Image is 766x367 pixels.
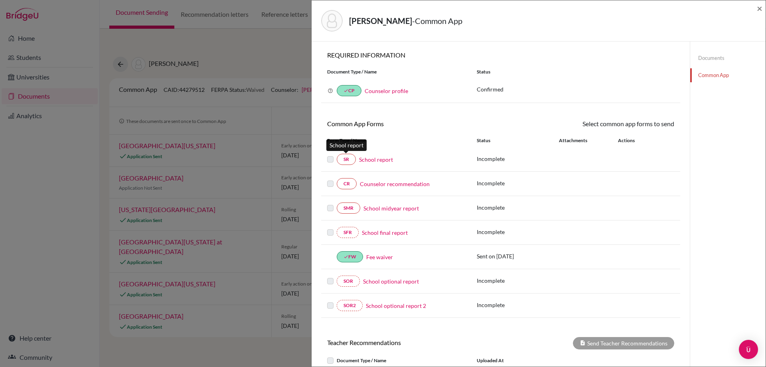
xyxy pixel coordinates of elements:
div: Send Teacher Recommendations [573,337,674,349]
a: SFR [337,227,359,238]
span: × [757,2,762,14]
p: Incomplete [477,301,559,309]
a: School final report [362,228,408,237]
p: Incomplete [477,203,559,212]
a: SOR [337,276,360,287]
a: CR [337,178,357,189]
a: Counselor profile [365,87,408,94]
a: Documents [690,51,766,65]
p: Incomplete [477,179,559,187]
p: Incomplete [477,228,559,236]
strong: [PERSON_NAME] [349,16,412,26]
div: Document Type / Name [321,68,471,75]
p: Incomplete [477,155,559,163]
span: - Common App [412,16,462,26]
p: Incomplete [477,276,559,285]
div: Status [477,137,559,144]
a: School report [359,155,393,164]
h6: REQUIRED INFORMATION [321,51,680,59]
a: Counselor recommendation [360,180,430,188]
a: School optional report 2 [366,302,426,310]
div: Attachments [559,137,608,144]
button: Close [757,4,762,13]
a: doneCP [337,85,361,96]
a: SOR2 [337,300,363,311]
div: Actions [608,137,658,144]
h6: Common App Forms [321,120,501,127]
p: Confirmed [477,85,674,93]
a: School midyear report [363,204,419,212]
div: Status [471,68,680,75]
div: Form Type / Name [321,137,471,144]
a: School optional report [363,277,419,286]
h6: Teacher Recommendations [321,339,501,346]
div: Document Type / Name [321,356,471,365]
div: School report [326,139,367,151]
a: doneFW [337,251,363,262]
div: Uploaded at [471,356,590,365]
a: Common App [690,68,766,82]
i: done [344,254,348,259]
a: SMR [337,202,360,214]
a: SR [337,154,356,165]
a: Fee waiver [366,253,393,261]
i: done [344,88,348,93]
div: Open Intercom Messenger [739,340,758,359]
p: Sent on [DATE] [477,252,559,260]
div: Select common app forms to send [501,119,680,129]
